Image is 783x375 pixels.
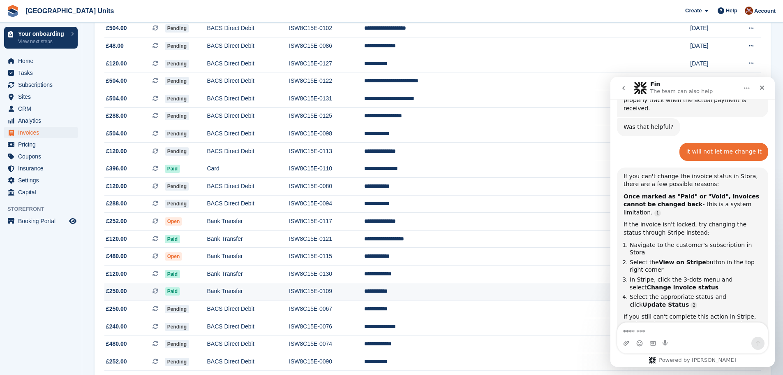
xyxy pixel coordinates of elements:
td: ISW8C15E-0125 [289,107,364,125]
td: ISW8C15E-0074 [289,335,364,353]
td: BACS Direct Debit [207,178,289,196]
span: Home [18,55,67,67]
td: BACS Direct Debit [207,72,289,90]
span: Pending [165,112,189,120]
td: [DATE] [690,37,731,55]
span: £120.00 [106,182,127,191]
span: £120.00 [106,235,127,243]
span: Settings [18,175,67,186]
span: Pending [165,182,189,191]
td: Bank Transfer [207,283,289,300]
span: £480.00 [106,340,127,348]
span: Pending [165,24,189,33]
a: menu [4,163,78,174]
span: Pricing [18,139,67,150]
span: £504.00 [106,24,127,33]
span: Paid [165,165,180,173]
p: View next steps [18,38,67,45]
span: Insurance [18,163,67,174]
td: ISW8C15E-0080 [289,178,364,196]
span: Pending [165,42,189,50]
td: BACS Direct Debit [207,90,289,108]
span: £288.00 [106,199,127,208]
td: ISW8C15E-0131 [289,90,364,108]
td: ISW8C15E-0098 [289,125,364,143]
span: £120.00 [106,147,127,156]
a: menu [4,67,78,79]
td: ISW8C15E-0110 [289,160,364,178]
span: Open [165,217,182,226]
td: BACS Direct Debit [207,125,289,143]
span: Pending [165,95,189,103]
td: BACS Direct Debit [207,195,289,213]
td: Bank Transfer [207,230,289,248]
td: [DATE] [690,72,731,90]
a: menu [4,79,78,91]
a: [GEOGRAPHIC_DATA] Units [22,4,117,18]
td: ISW8C15E-0102 [289,20,364,37]
td: ISW8C15E-0122 [289,72,364,90]
a: menu [4,139,78,150]
span: Sites [18,91,67,102]
td: ISW8C15E-0086 [289,37,364,55]
span: £120.00 [106,59,127,68]
span: Pending [165,200,189,208]
td: ISW8C15E-0121 [289,230,364,248]
td: BACS Direct Debit [207,335,289,353]
td: ISW8C15E-0115 [289,248,364,266]
a: menu [4,215,78,227]
a: Preview store [68,216,78,226]
span: Analytics [18,115,67,126]
span: £240.00 [106,322,127,331]
td: BACS Direct Debit [207,300,289,318]
span: Help [726,7,737,15]
span: Invoices [18,127,67,138]
td: Bank Transfer [207,248,289,266]
span: Subscriptions [18,79,67,91]
span: £288.00 [106,112,127,120]
td: ISW8C15E-0090 [289,353,364,370]
span: Coupons [18,151,67,162]
span: Pending [165,323,189,331]
span: Capital [18,186,67,198]
a: menu [4,91,78,102]
a: menu [4,115,78,126]
td: BACS Direct Debit [207,20,289,37]
td: BACS Direct Debit [207,107,289,125]
span: Create [685,7,702,15]
td: BACS Direct Debit [207,142,289,160]
span: Pending [165,147,189,156]
td: ISW8C15E-0076 [289,318,364,335]
a: menu [4,175,78,186]
span: CRM [18,103,67,114]
a: menu [4,55,78,67]
span: £250.00 [106,305,127,313]
p: Your onboarding [18,31,67,37]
